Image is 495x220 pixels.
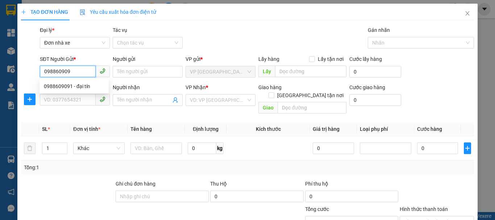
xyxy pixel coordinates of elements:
[465,11,470,16] span: close
[80,9,86,15] img: icon
[24,142,36,154] button: delete
[193,126,219,132] span: Định lượng
[305,180,398,191] div: Phí thu hộ
[116,181,155,187] label: Ghi chú đơn hàng
[274,91,346,99] span: [GEOGRAPHIC_DATA] tận nơi
[24,163,192,171] div: Tổng: 1
[21,9,26,14] span: plus
[40,27,54,33] span: Đại lý
[400,206,448,212] label: Hình thức thanh toán
[73,126,100,132] span: Đơn vị tính
[305,206,329,212] span: Tổng cước
[216,142,224,154] span: kg
[172,97,178,103] span: user-add
[349,84,385,90] label: Cước giao hàng
[464,142,471,154] button: plus
[457,4,478,24] button: Close
[39,80,109,92] div: 0988609091 - đại tín
[349,56,382,62] label: Cước lấy hàng
[349,66,401,78] input: Cước lấy hàng
[113,27,127,33] label: Tác vụ
[368,27,390,33] label: Gán nhãn
[357,122,414,136] th: Loại phụ phí
[256,126,281,132] span: Kích thước
[113,55,183,63] div: Người gửi
[186,55,255,63] div: VP gửi
[21,9,68,15] span: TẠO ĐƠN HÀNG
[186,84,206,90] span: VP Nhận
[275,66,346,77] input: Dọc đường
[44,82,104,90] div: 0988609091 - đại tín
[349,94,401,106] input: Cước giao hàng
[100,68,105,74] span: phone
[417,126,442,132] span: Cước hàng
[130,126,152,132] span: Tên hàng
[24,96,35,102] span: plus
[315,55,346,63] span: Lấy tận nơi
[258,84,282,90] span: Giao hàng
[313,126,340,132] span: Giá trị hàng
[258,66,275,77] span: Lấy
[278,102,346,113] input: Dọc đường
[116,191,209,202] input: Ghi chú đơn hàng
[210,181,227,187] span: Thu Hộ
[130,142,182,154] input: VD: Bàn, Ghế
[258,56,279,62] span: Lấy hàng
[258,102,278,113] span: Giao
[313,142,354,154] input: 0
[80,9,156,15] span: Yêu cầu xuất hóa đơn điện tử
[40,55,110,63] div: SĐT Người Gửi
[78,143,120,154] span: Khác
[24,94,36,105] button: plus
[190,66,251,77] span: VP PHÚ SƠN
[44,37,105,48] span: Đơn nhà xe
[100,96,105,102] span: phone
[42,126,48,132] span: SL
[113,83,183,91] div: Người nhận
[464,145,471,151] span: plus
